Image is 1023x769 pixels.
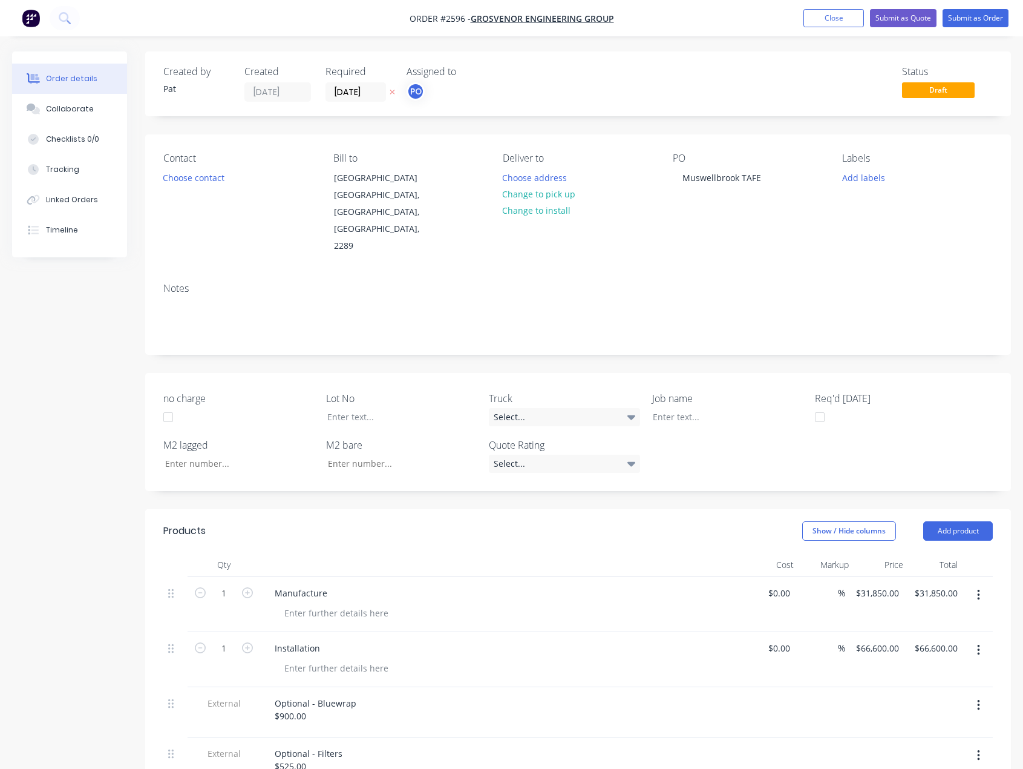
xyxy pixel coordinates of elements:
[489,455,640,473] div: Select...
[673,169,771,186] div: Muswellbrook TAFE
[163,283,993,294] div: Notes
[188,553,260,577] div: Qty
[923,521,993,541] button: Add product
[334,186,434,254] div: [GEOGRAPHIC_DATA], [GEOGRAPHIC_DATA], [GEOGRAPHIC_DATA], 2289
[12,94,127,124] button: Collaborate
[324,169,445,255] div: [GEOGRAPHIC_DATA][GEOGRAPHIC_DATA], [GEOGRAPHIC_DATA], [GEOGRAPHIC_DATA], 2289
[496,169,574,185] button: Choose address
[326,391,477,406] label: Lot No
[163,66,230,78] div: Created by
[46,164,79,175] div: Tracking
[12,185,127,215] button: Linked Orders
[489,408,640,426] div: Select...
[496,186,582,202] button: Change to pick up
[842,153,993,164] div: Labels
[318,455,477,473] input: Enter number...
[652,391,803,406] label: Job name
[163,438,315,452] label: M2 lagged
[803,9,864,27] button: Close
[334,170,434,186] div: [GEOGRAPHIC_DATA]
[46,134,99,145] div: Checklists 0/0
[157,169,231,185] button: Choose contact
[22,9,40,27] img: Factory
[163,82,230,95] div: Pat
[902,66,993,78] div: Status
[163,153,314,164] div: Contact
[815,391,966,406] label: Req'd [DATE]
[870,9,936,27] button: Submit as Quote
[838,586,845,600] span: %
[192,697,255,710] span: External
[407,82,425,101] button: PO
[854,553,908,577] div: Price
[265,639,330,657] div: Installation
[326,438,477,452] label: M2 bare
[12,124,127,154] button: Checklists 0/0
[12,154,127,185] button: Tracking
[155,455,315,473] input: Enter number...
[799,553,853,577] div: Markup
[163,524,206,538] div: Products
[802,521,896,541] button: Show / Hide columns
[244,66,311,78] div: Created
[838,641,845,655] span: %
[673,153,823,164] div: PO
[496,202,577,219] button: Change to install
[407,66,528,78] div: Assigned to
[908,553,963,577] div: Total
[12,64,127,94] button: Order details
[12,215,127,245] button: Timeline
[489,438,640,452] label: Quote Rating
[192,747,255,760] span: External
[471,13,614,24] a: Grosvenor Engineering Group
[325,66,392,78] div: Required
[410,13,471,24] span: Order #2596 -
[835,169,891,185] button: Add labels
[265,584,337,602] div: Manufacture
[333,153,484,164] div: Bill to
[902,82,975,97] span: Draft
[265,695,366,725] div: Optional - Bluewrap $900.00
[489,391,640,406] label: Truck
[46,104,94,114] div: Collaborate
[46,73,97,84] div: Order details
[46,225,78,236] div: Timeline
[46,194,98,205] div: Linked Orders
[163,391,315,406] label: no charge
[503,153,653,164] div: Deliver to
[744,553,799,577] div: Cost
[943,9,1008,27] button: Submit as Order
